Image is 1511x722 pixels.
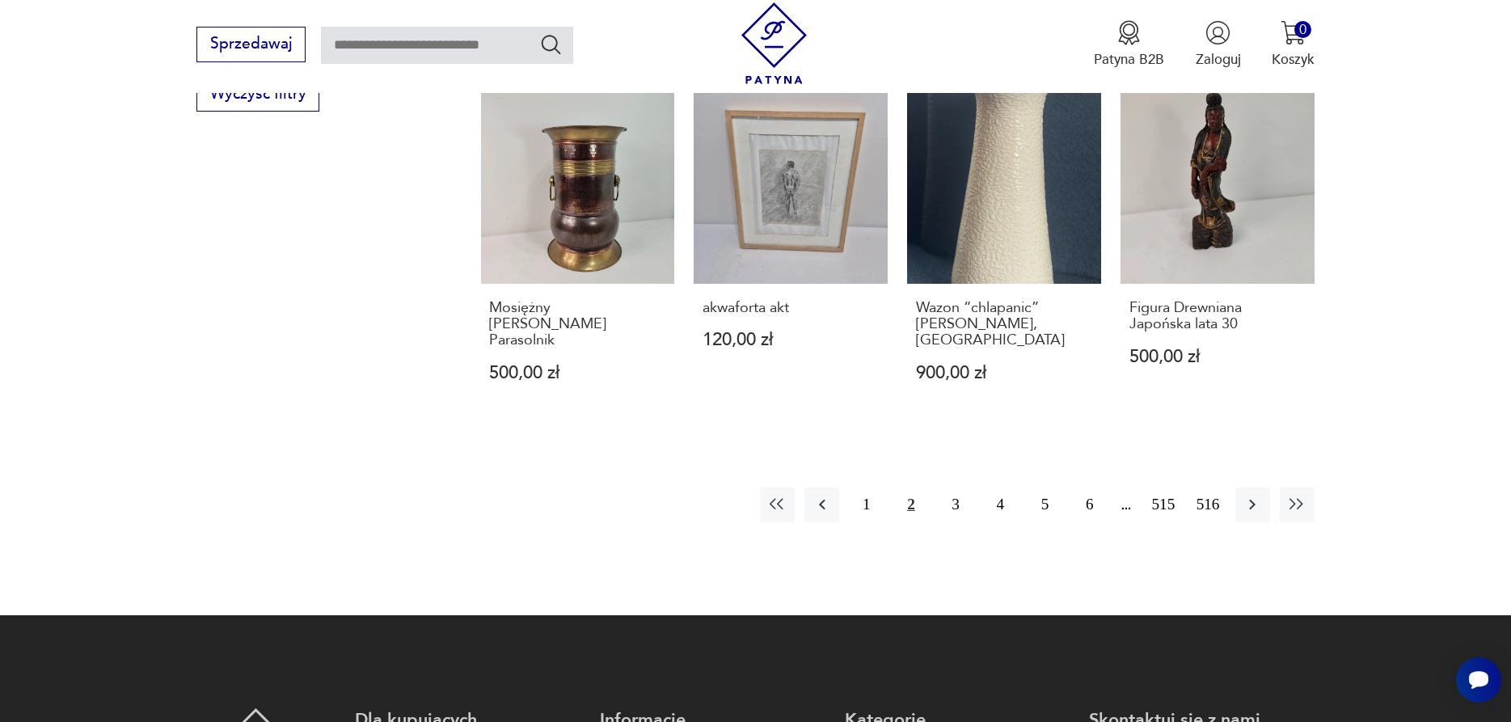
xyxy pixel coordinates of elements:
button: 0Koszyk [1272,20,1315,69]
button: 6 [1072,488,1107,522]
button: Sprzedawaj [196,27,306,62]
iframe: Smartsupp widget button [1456,657,1501,703]
button: Szukaj [539,32,563,56]
a: akwaforta aktakwaforta akt120,00 zł [694,90,888,419]
button: 4 [983,488,1018,522]
h3: Figura Drewniana Japońska lata 30 [1129,300,1306,333]
p: 500,00 zł [1129,348,1306,365]
button: 3 [939,488,973,522]
a: Ikona medaluPatyna B2B [1094,20,1164,69]
img: Patyna - sklep z meblami i dekoracjami vintage [733,2,815,84]
a: Figura Drewniana Japońska lata 30Figura Drewniana Japońska lata 30500,00 zł [1121,90,1315,419]
div: 0 [1294,21,1311,38]
a: Mosiężny Miedziany Wazon ParasolnikMosiężny [PERSON_NAME] Parasolnik500,00 zł [481,90,675,419]
button: Zaloguj [1196,20,1241,69]
button: 5 [1028,488,1062,522]
img: Ikonka użytkownika [1205,20,1230,45]
button: Wyczyść filtry [196,76,319,112]
p: 900,00 zł [916,365,1092,382]
h3: akwaforta akt [703,300,879,316]
a: Sprzedawaj [196,39,306,52]
p: 120,00 zł [703,331,879,348]
h3: Mosiężny [PERSON_NAME] Parasolnik [489,300,665,349]
button: 1 [849,488,884,522]
img: Ikona koszyka [1281,20,1306,45]
h3: Wazon “chlapanic” [PERSON_NAME], [GEOGRAPHIC_DATA] [916,300,1092,349]
button: Patyna B2B [1094,20,1164,69]
p: 500,00 zł [489,365,665,382]
img: Ikona medalu [1116,20,1142,45]
p: Koszyk [1272,50,1315,69]
p: Zaloguj [1196,50,1241,69]
button: 515 [1146,488,1180,522]
button: 2 [893,488,928,522]
a: Wazon “chlapanic” W.Gołajewska, PruszkòwWazon “chlapanic” [PERSON_NAME], [GEOGRAPHIC_DATA]900,00 zł [907,90,1101,419]
p: Patyna B2B [1094,50,1164,69]
button: 516 [1190,488,1225,522]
